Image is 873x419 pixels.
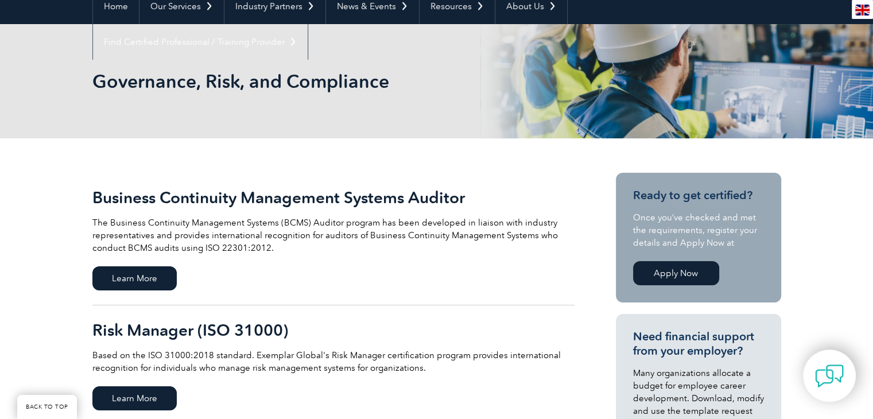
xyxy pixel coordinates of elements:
h1: Governance, Risk, and Compliance [92,70,533,92]
h2: Risk Manager (ISO 31000) [92,321,575,339]
a: Apply Now [633,261,719,285]
h3: Ready to get certified? [633,188,764,203]
img: contact-chat.png [815,362,844,390]
a: BACK TO TOP [17,395,77,419]
h2: Business Continuity Management Systems Auditor [92,188,575,207]
p: Once you’ve checked and met the requirements, register your details and Apply Now at [633,211,764,249]
a: Find Certified Professional / Training Provider [93,24,308,60]
img: en [855,5,870,15]
span: Learn More [92,386,177,410]
a: Business Continuity Management Systems Auditor The Business Continuity Management Systems (BCMS) ... [92,173,575,305]
h3: Need financial support from your employer? [633,329,764,358]
p: Based on the ISO 31000:2018 standard. Exemplar Global's Risk Manager certification program provid... [92,349,575,374]
p: The Business Continuity Management Systems (BCMS) Auditor program has been developed in liaison w... [92,216,575,254]
span: Learn More [92,266,177,290]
